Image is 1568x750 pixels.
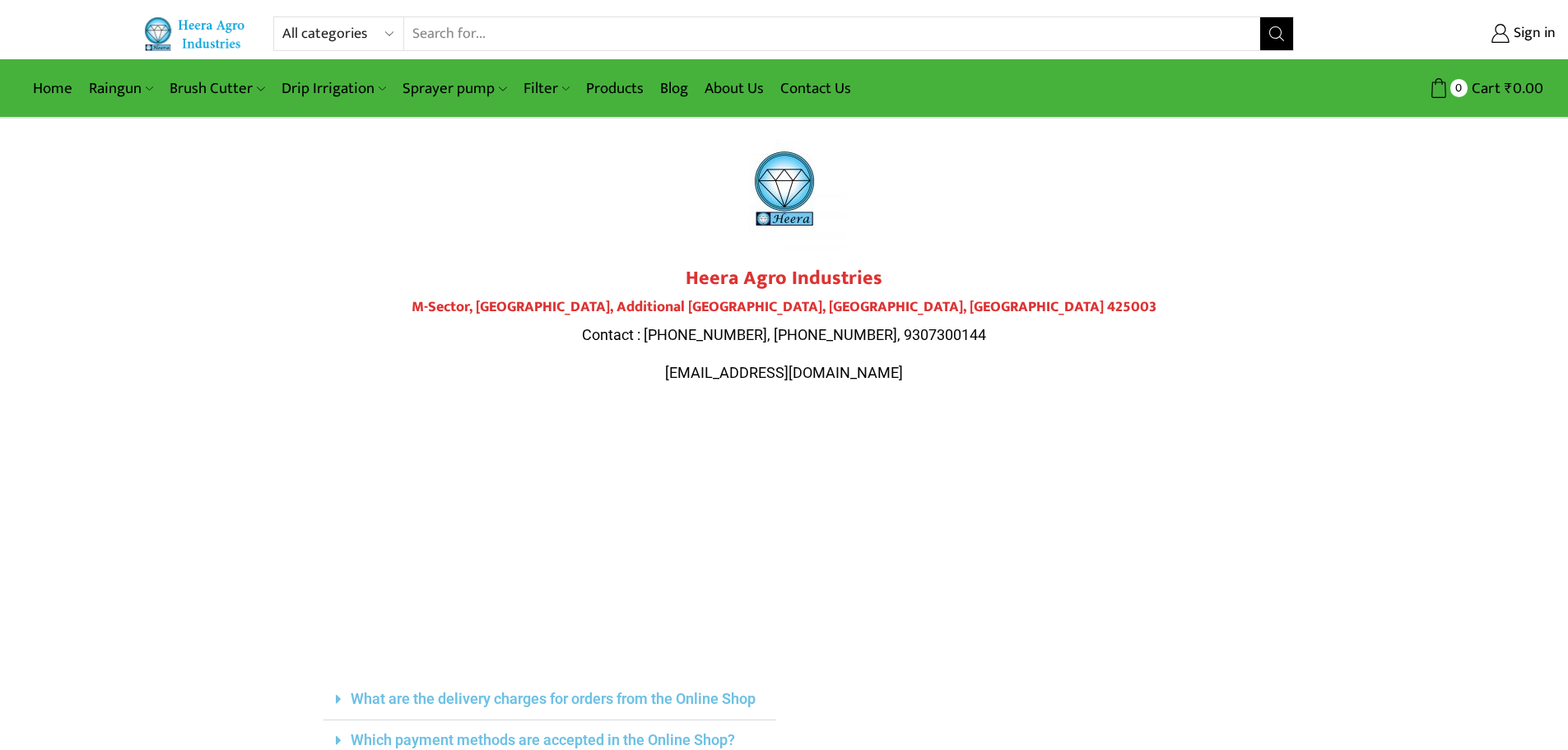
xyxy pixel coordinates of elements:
h4: M-Sector, [GEOGRAPHIC_DATA], Additional [GEOGRAPHIC_DATA], [GEOGRAPHIC_DATA], [GEOGRAPHIC_DATA] 4... [323,299,1245,317]
a: Brush Cutter [161,69,272,108]
a: Contact Us [772,69,859,108]
a: Which payment methods are accepted in the Online Shop? [351,731,735,748]
span: Contact : [PHONE_NUMBER], [PHONE_NUMBER], 9307300144 [582,326,986,343]
span: ₹ [1505,76,1513,101]
span: Sign in [1510,23,1556,44]
div: What are the delivery charges for orders from the Online Shop [323,679,776,720]
a: Sign in [1319,19,1556,49]
a: 0 Cart ₹0.00 [1310,73,1543,104]
iframe: Plot No.119, M-Sector, Patil Nagar, MIDC, Jalgaon, Maharashtra 425003 [323,416,1245,663]
img: heera-logo-1000 [723,127,846,250]
a: Drip Irrigation [273,69,394,108]
a: Home [25,69,81,108]
span: 0 [1450,79,1468,96]
a: Raingun [81,69,161,108]
a: What are the delivery charges for orders from the Online Shop [351,690,756,707]
strong: Heera Agro Industries [686,262,882,295]
bdi: 0.00 [1505,76,1543,101]
span: [EMAIL_ADDRESS][DOMAIN_NAME] [665,364,903,381]
a: Filter [515,69,578,108]
a: About Us [696,69,772,108]
a: Sprayer pump [394,69,514,108]
input: Search for... [404,17,1261,50]
a: Products [578,69,652,108]
button: Search button [1260,17,1293,50]
span: Cart [1468,77,1501,100]
a: Blog [652,69,696,108]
